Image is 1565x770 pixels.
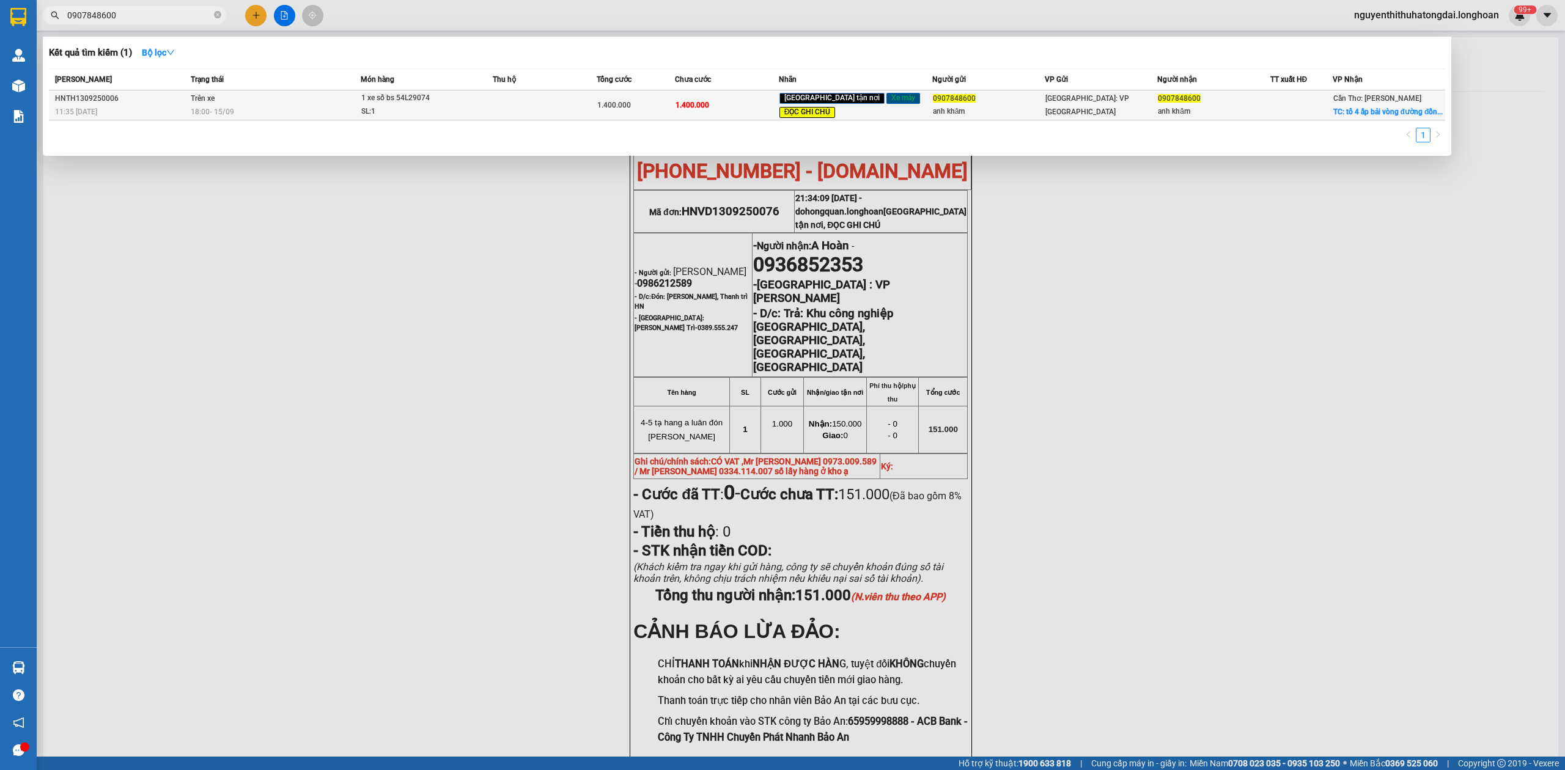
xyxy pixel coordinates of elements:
[1333,75,1363,84] span: VP Nhận
[1158,94,1201,103] span: 0907848600
[933,105,1044,118] div: anh khăm
[933,94,976,103] span: 0907848600
[597,101,631,109] span: 1.400.000
[1045,94,1129,116] span: [GEOGRAPHIC_DATA]: VP [GEOGRAPHIC_DATA]
[55,75,112,84] span: [PERSON_NAME]
[676,101,709,109] span: 1.400.000
[1158,105,1269,118] div: anh khăm
[1401,128,1416,142] li: Previous Page
[1431,128,1445,142] li: Next Page
[1434,131,1442,138] span: right
[597,75,632,84] span: Tổng cước
[10,8,26,26] img: logo-vxr
[51,11,59,20] span: search
[361,92,453,105] div: 1 xe số bs 54L29074
[1270,75,1308,84] span: TT xuất HĐ
[779,75,797,84] span: Nhãn
[779,107,836,118] span: ĐỌC GHI CHÚ
[779,93,885,104] span: [GEOGRAPHIC_DATA] tận nơi
[12,49,25,62] img: warehouse-icon
[361,75,394,84] span: Món hàng
[1405,131,1412,138] span: left
[1333,108,1443,116] span: TC: tổ 4 ấp bải vòng đường đồn...
[1045,75,1068,84] span: VP Gửi
[12,110,25,123] img: solution-icon
[886,93,920,104] span: Xe máy
[214,10,221,21] span: close-circle
[55,108,97,116] span: 11:35 [DATE]
[49,46,132,59] h3: Kết quả tìm kiếm ( 1 )
[12,661,25,674] img: warehouse-icon
[132,43,185,62] button: Bộ lọcdown
[361,105,453,119] div: SL: 1
[142,48,175,57] strong: Bộ lọc
[191,94,215,103] span: Trên xe
[1431,128,1445,142] button: right
[13,717,24,728] span: notification
[1401,128,1416,142] button: left
[12,79,25,92] img: warehouse-icon
[13,744,24,756] span: message
[13,689,24,701] span: question-circle
[191,75,224,84] span: Trạng thái
[67,9,212,22] input: Tìm tên, số ĐT hoặc mã đơn
[1157,75,1197,84] span: Người nhận
[214,11,221,18] span: close-circle
[1416,128,1430,142] a: 1
[675,75,711,84] span: Chưa cước
[932,75,966,84] span: Người gửi
[493,75,516,84] span: Thu hộ
[55,92,187,105] div: HNTH1309250006
[191,108,234,116] span: 18:00 - 15/09
[166,48,175,57] span: down
[1333,94,1421,103] span: Cần Thơ: [PERSON_NAME]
